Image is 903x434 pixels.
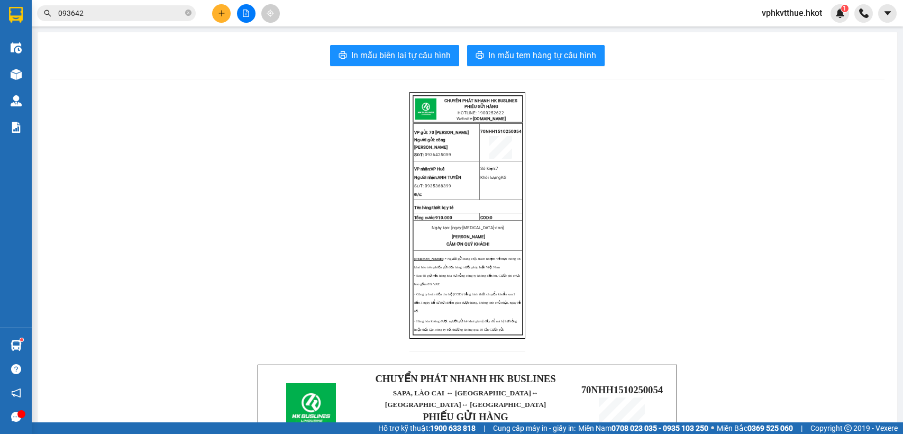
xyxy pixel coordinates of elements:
[414,192,422,197] span: Đ/c:
[218,10,225,17] span: plus
[435,215,452,220] span: 910.000
[414,257,443,260] strong: [PERSON_NAME]
[414,292,521,313] span: • Công ty hoàn tiền thu hộ (COD) bằng hình thức chuyển khoản sau 2 đến 3 ngày kể từ thời điểm gia...
[496,166,498,171] span: 7
[452,234,485,239] span: [PERSON_NAME]
[414,167,444,171] span: VP Huế
[801,422,802,434] span: |
[480,129,522,134] span: 70NHH1510250054
[883,8,892,18] span: caret-down
[237,4,256,23] button: file-add
[425,152,451,157] span: 0936425059
[493,422,576,434] span: Cung cấp máy in - giấy in:
[488,49,596,62] span: In mẫu tem hàng tự cấu hình
[467,45,605,66] button: printerIn mẫu tem hàng tự cấu hình
[423,411,508,422] strong: PHIẾU GỬI HÀNG
[414,138,435,142] span: Người gửi:
[11,95,22,106] img: warehouse-icon
[429,130,469,135] span: 70 [PERSON_NAME]
[432,225,504,230] span: Ngày tạo: [ngay-[MEDICAL_DATA]-don]
[414,175,461,180] span: ANH TUYẾN
[414,130,428,135] span: VP gửi:
[414,152,424,157] strong: SĐT:
[581,384,663,395] span: 70NHH1510250054
[484,422,485,434] span: |
[414,205,453,210] strong: Tên hàng:
[578,422,708,434] span: Miền Nam
[11,412,21,422] span: message
[458,111,504,115] span: HOTLINE: 1900252622
[444,98,517,103] strong: CHUYỂN PHÁT NHANH HK BUSLINES
[711,426,714,430] span: ⚪️
[878,4,897,23] button: caret-down
[414,319,517,331] span: • Hàng hóa không được người gửi kê khai giá trị đầy đủ mà bị hư hỏng hoặc thất lạc, công ty bồi t...
[464,104,498,109] strong: PHIẾU GỬI HÀNG
[414,215,452,220] span: Tổng cước:
[414,175,437,180] span: Người nhận:
[461,401,546,409] span: ↔ [GEOGRAPHIC_DATA]
[747,424,793,432] strong: 0369 525 060
[330,45,459,66] button: printerIn mẫu biên lai tự cấu hình
[844,424,852,432] span: copyright
[185,10,191,16] span: close-circle
[476,51,484,61] span: printer
[446,242,489,247] span: CẢM ƠN QUÝ KHÁCH!
[286,383,336,433] img: logo
[430,424,476,432] strong: 1900 633 818
[612,424,708,432] strong: 0708 023 035 - 0935 103 250
[385,389,546,409] span: ↔ [GEOGRAPHIC_DATA]
[473,116,506,121] strong: [DOMAIN_NAME]
[717,422,793,434] span: Miền Bắc
[58,7,183,19] input: Tìm tên, số ĐT hoặc mã đơn
[385,389,546,409] span: SAPA, LÀO CAI ↔ [GEOGRAPHIC_DATA]
[457,116,506,121] span: Website:
[351,49,451,62] span: In mẫu biên lai tự cấu hình
[414,257,521,269] span: : • Người gửi hàng chịu trách nhiệm về mọi thông tin khai báo trên phiếu gửi đơn hàng trước pháp ...
[11,388,21,398] span: notification
[480,215,492,220] span: COD:
[414,274,520,286] span: • Sau 48 giờ nếu hàng hóa hư hỏng công ty không đền bù, Cước phí chưa bao gồm 8% VAT.
[843,5,846,12] span: 1
[44,10,51,17] span: search
[841,5,849,12] sup: 1
[261,4,280,23] button: aim
[11,364,21,374] span: question-circle
[11,122,22,133] img: solution-icon
[11,340,22,351] img: warehouse-icon
[11,69,22,80] img: warehouse-icon
[835,8,845,18] img: icon-new-feature
[859,8,869,18] img: phone-icon
[501,175,506,180] span: KG
[339,51,347,61] span: printer
[11,42,22,53] img: warehouse-icon
[414,184,451,188] span: SĐT: 0935368399
[480,166,498,171] span: Số kiện:
[480,175,501,180] span: Khối lượng
[9,7,23,23] img: logo-vxr
[185,8,191,19] span: close-circle
[378,422,476,434] span: Hỗ trợ kỹ thuật:
[753,6,831,20] span: vphkvtthue.hkot
[212,4,231,23] button: plus
[490,215,492,220] span: 0
[242,10,250,17] span: file-add
[20,338,23,341] sup: 1
[415,98,436,120] img: logo
[267,10,274,17] span: aim
[375,373,555,384] strong: CHUYỂN PHÁT NHANH HK BUSLINES
[432,205,453,210] span: thiết bị y tế
[414,167,431,171] span: VP nhận:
